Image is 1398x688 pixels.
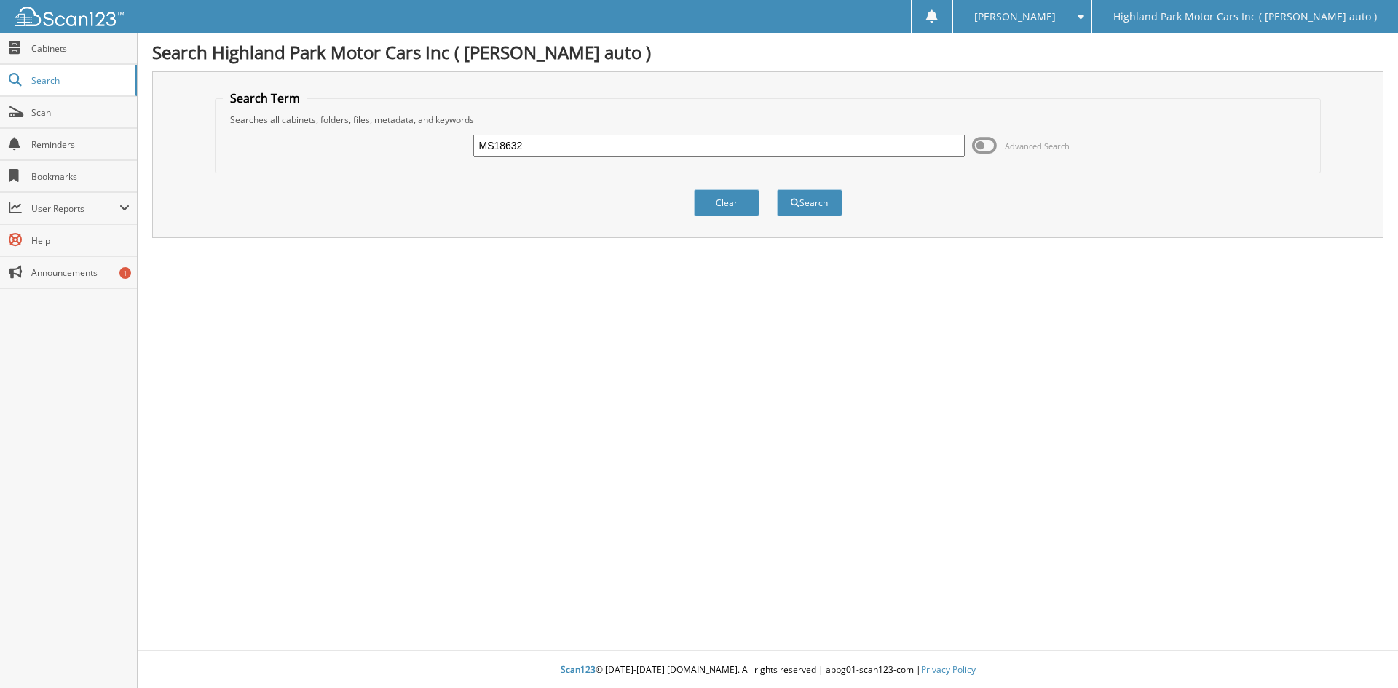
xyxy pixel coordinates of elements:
[31,266,130,279] span: Announcements
[31,234,130,247] span: Help
[777,189,842,216] button: Search
[1005,141,1070,151] span: Advanced Search
[694,189,759,216] button: Clear
[138,652,1398,688] div: © [DATE]-[DATE] [DOMAIN_NAME]. All rights reserved | appg01-scan123-com |
[31,170,130,183] span: Bookmarks
[31,106,130,119] span: Scan
[561,663,596,676] span: Scan123
[1113,12,1377,21] span: Highland Park Motor Cars Inc ( [PERSON_NAME] auto )
[223,90,307,106] legend: Search Term
[15,7,124,26] img: scan123-logo-white.svg
[1325,618,1398,688] iframe: Chat Widget
[152,40,1383,64] h1: Search Highland Park Motor Cars Inc ( [PERSON_NAME] auto )
[119,267,131,279] div: 1
[974,12,1056,21] span: [PERSON_NAME]
[31,42,130,55] span: Cabinets
[31,138,130,151] span: Reminders
[31,74,127,87] span: Search
[223,114,1314,126] div: Searches all cabinets, folders, files, metadata, and keywords
[31,202,119,215] span: User Reports
[921,663,976,676] a: Privacy Policy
